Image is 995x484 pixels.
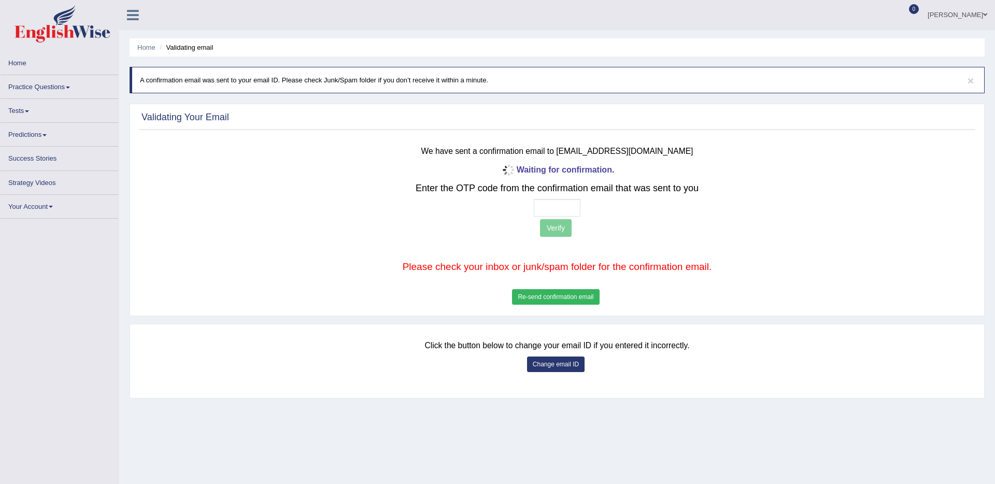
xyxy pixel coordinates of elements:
[1,147,119,167] a: Success Stories
[1,171,119,191] a: Strategy Videos
[527,357,585,372] button: Change email ID
[1,51,119,72] a: Home
[1,99,119,119] a: Tests
[141,112,229,123] h2: Validating Your Email
[421,147,693,155] small: We have sent a confirmation email to [EMAIL_ADDRESS][DOMAIN_NAME]
[500,165,615,174] b: Waiting for confirmation.
[424,341,689,350] small: Click the button below to change your email ID if you entered it incorrectly.
[500,162,517,178] img: icon-progress-circle-small.gif
[968,75,974,86] button: ×
[1,75,119,95] a: Practice Questions
[211,183,902,194] h2: Enter the OTP code from the confirmation email that was sent to you
[1,195,119,215] a: Your Account
[137,44,155,51] a: Home
[130,67,985,93] div: A confirmation email was sent to your email ID. Please check Junk/Spam folder if you don’t receiv...
[512,289,599,305] button: Re-send confirmation email
[909,4,919,14] span: 0
[211,260,902,274] p: Please check your inbox or junk/spam folder for the confirmation email.
[1,123,119,143] a: Predictions
[157,42,213,52] li: Validating email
